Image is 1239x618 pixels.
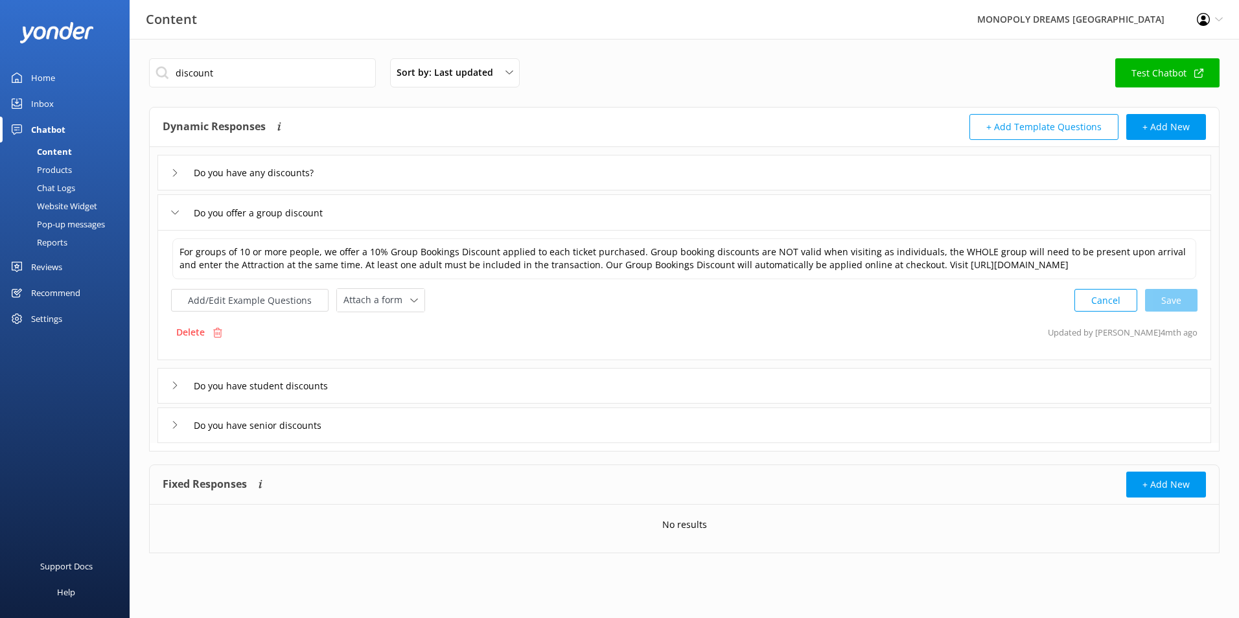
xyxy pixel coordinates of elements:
[8,197,130,215] a: Website Widget
[31,117,65,143] div: Chatbot
[40,553,93,579] div: Support Docs
[8,143,130,161] a: Content
[1115,58,1220,87] a: Test Chatbot
[163,472,247,498] h4: Fixed Responses
[31,65,55,91] div: Home
[8,233,67,251] div: Reports
[31,254,62,280] div: Reviews
[343,293,410,307] span: Attach a form
[31,306,62,332] div: Settings
[8,143,72,161] div: Content
[57,579,75,605] div: Help
[171,289,329,312] button: Add/Edit Example Questions
[31,91,54,117] div: Inbox
[8,215,130,233] a: Pop-up messages
[163,114,266,140] h4: Dynamic Responses
[1074,289,1137,312] button: Cancel
[1126,114,1206,140] button: + Add New
[8,161,130,179] a: Products
[1126,472,1206,498] button: + Add New
[397,65,501,80] span: Sort by: Last updated
[176,325,205,339] p: Delete
[19,22,94,43] img: yonder-white-logo.png
[8,233,130,251] a: Reports
[969,114,1118,140] button: + Add Template Questions
[662,518,707,532] p: No results
[8,161,72,179] div: Products
[149,58,376,87] input: Search all Chatbot Content
[1048,320,1198,345] p: Updated by [PERSON_NAME] 4mth ago
[8,179,75,197] div: Chat Logs
[172,238,1196,279] textarea: For groups of 10 or more people, we offer a 10% Group Bookings Discount applied to each ticket pu...
[8,215,105,233] div: Pop-up messages
[8,197,97,215] div: Website Widget
[8,179,130,197] a: Chat Logs
[31,280,80,306] div: Recommend
[146,9,197,30] h3: Content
